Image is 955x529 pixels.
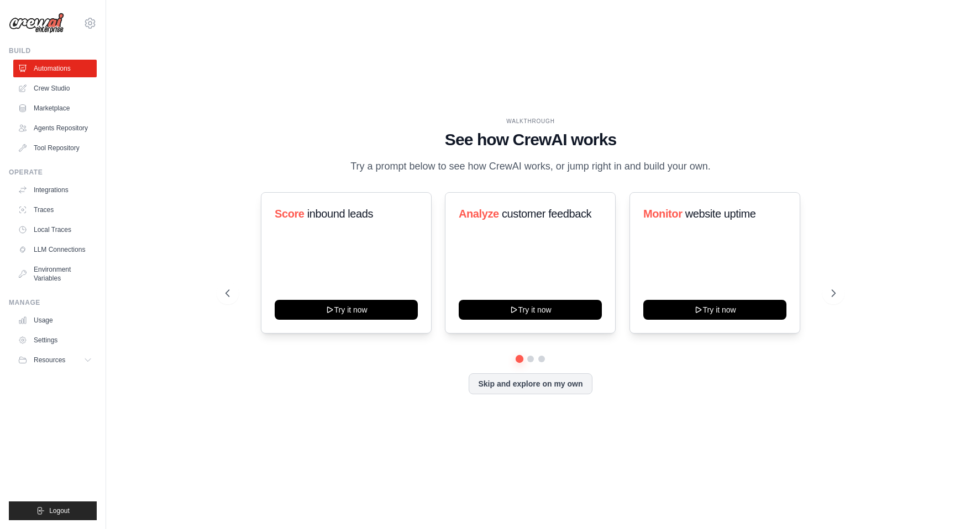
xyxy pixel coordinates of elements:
[643,208,683,220] span: Monitor
[13,221,97,239] a: Local Traces
[643,300,786,320] button: Try it now
[13,60,97,77] a: Automations
[459,300,602,320] button: Try it now
[9,501,97,520] button: Logout
[13,80,97,97] a: Crew Studio
[9,46,97,55] div: Build
[502,208,591,220] span: customer feedback
[13,261,97,287] a: Environment Variables
[13,181,97,199] a: Integrations
[13,201,97,219] a: Traces
[307,208,373,220] span: inbound leads
[225,130,836,150] h1: See how CrewAI works
[34,356,65,364] span: Resources
[9,13,64,34] img: Logo
[13,351,97,369] button: Resources
[49,506,70,515] span: Logout
[13,139,97,157] a: Tool Repository
[275,300,418,320] button: Try it now
[13,331,97,349] a: Settings
[275,208,305,220] span: Score
[9,168,97,177] div: Operate
[13,119,97,137] a: Agents Repository
[13,311,97,329] a: Usage
[13,99,97,117] a: Marketplace
[225,117,836,125] div: WALKTHROUGH
[459,208,499,220] span: Analyze
[685,208,755,220] span: website uptime
[9,298,97,307] div: Manage
[13,241,97,258] a: LLM Connections
[345,158,716,174] p: Try a prompt below to see how CrewAI works, or jump right in and build your own.
[469,373,592,394] button: Skip and explore on my own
